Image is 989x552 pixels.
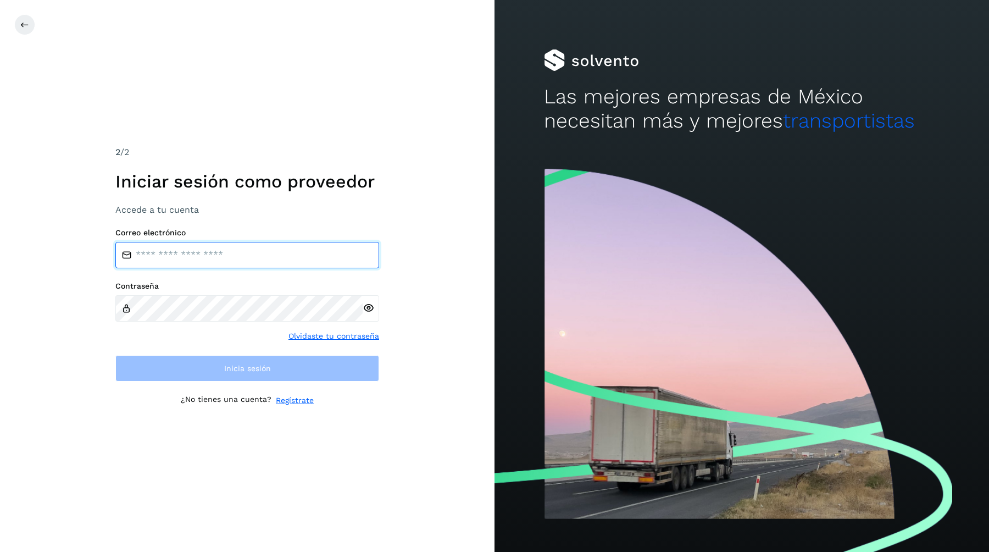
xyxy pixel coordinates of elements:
h1: Iniciar sesión como proveedor [115,171,379,192]
label: Contraseña [115,281,379,291]
h3: Accede a tu cuenta [115,205,379,215]
span: transportistas [783,109,915,133]
p: ¿No tienes una cuenta? [181,395,271,406]
span: 2 [115,147,120,157]
h2: Las mejores empresas de México necesitan más y mejores [544,85,940,134]
div: /2 [115,146,379,159]
a: Olvidaste tu contraseña [288,330,379,342]
a: Regístrate [276,395,314,406]
label: Correo electrónico [115,228,379,238]
button: Inicia sesión [115,355,379,382]
span: Inicia sesión [224,365,271,372]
